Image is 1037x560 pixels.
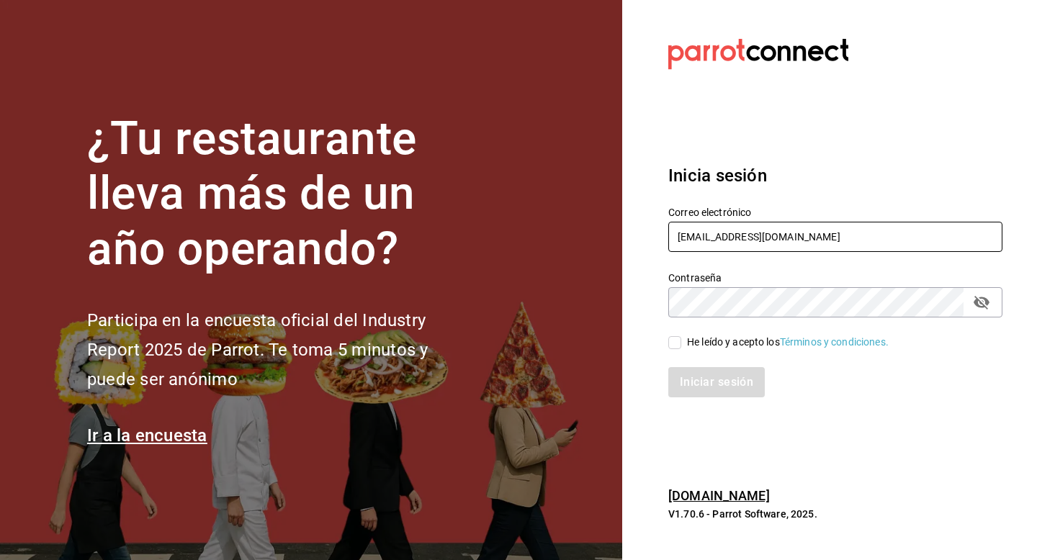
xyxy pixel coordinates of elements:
h3: Inicia sesión [668,163,1002,189]
a: [DOMAIN_NAME] [668,488,770,503]
button: passwordField [969,290,994,315]
a: Ir a la encuesta [87,425,207,446]
p: V1.70.6 - Parrot Software, 2025. [668,507,1002,521]
label: Contraseña [668,272,1002,282]
a: Términos y condiciones. [780,336,889,348]
h1: ¿Tu restaurante lleva más de un año operando? [87,112,476,277]
input: Ingresa tu correo electrónico [668,222,1002,252]
label: Correo electrónico [668,207,1002,217]
div: He leído y acepto los [687,335,889,350]
h2: Participa en la encuesta oficial del Industry Report 2025 de Parrot. Te toma 5 minutos y puede se... [87,306,476,394]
